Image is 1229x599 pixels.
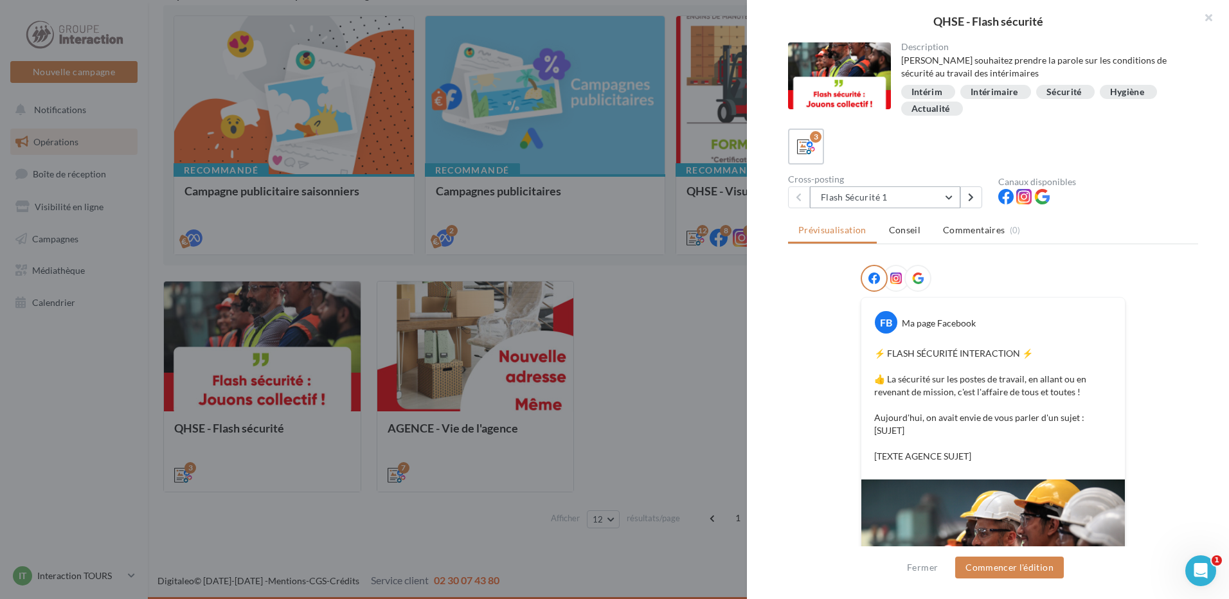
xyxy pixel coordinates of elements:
p: ⚡️ FLASH SÉCURITÉ INTERACTION ⚡️ 👍 La sécurité sur les postes de travail, en allant ou en revenan... [874,347,1112,463]
div: Intérimaire [971,87,1018,97]
span: (0) [1010,225,1021,235]
div: Ma page Facebook [902,317,976,330]
button: Fermer [902,560,943,575]
div: Actualité [911,104,950,114]
button: Flash Sécurité 1 [810,186,960,208]
iframe: Intercom live chat [1185,555,1216,586]
div: [PERSON_NAME] souhaitez prendre la parole sur les conditions de sécurité au travail des intérimaires [901,54,1189,80]
div: Sécurité [1046,87,1082,97]
div: Canaux disponibles [998,177,1198,186]
span: Commentaires [943,224,1005,237]
span: 1 [1212,555,1222,566]
div: QHSE - Flash sécurité [767,15,1208,27]
button: Commencer l'édition [955,557,1064,578]
div: Cross-posting [788,175,988,184]
div: FB [875,311,897,334]
div: 3 [810,131,821,143]
div: Intérim [911,87,942,97]
div: Hygiène [1110,87,1144,97]
span: Conseil [889,224,920,235]
div: Description [901,42,1189,51]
